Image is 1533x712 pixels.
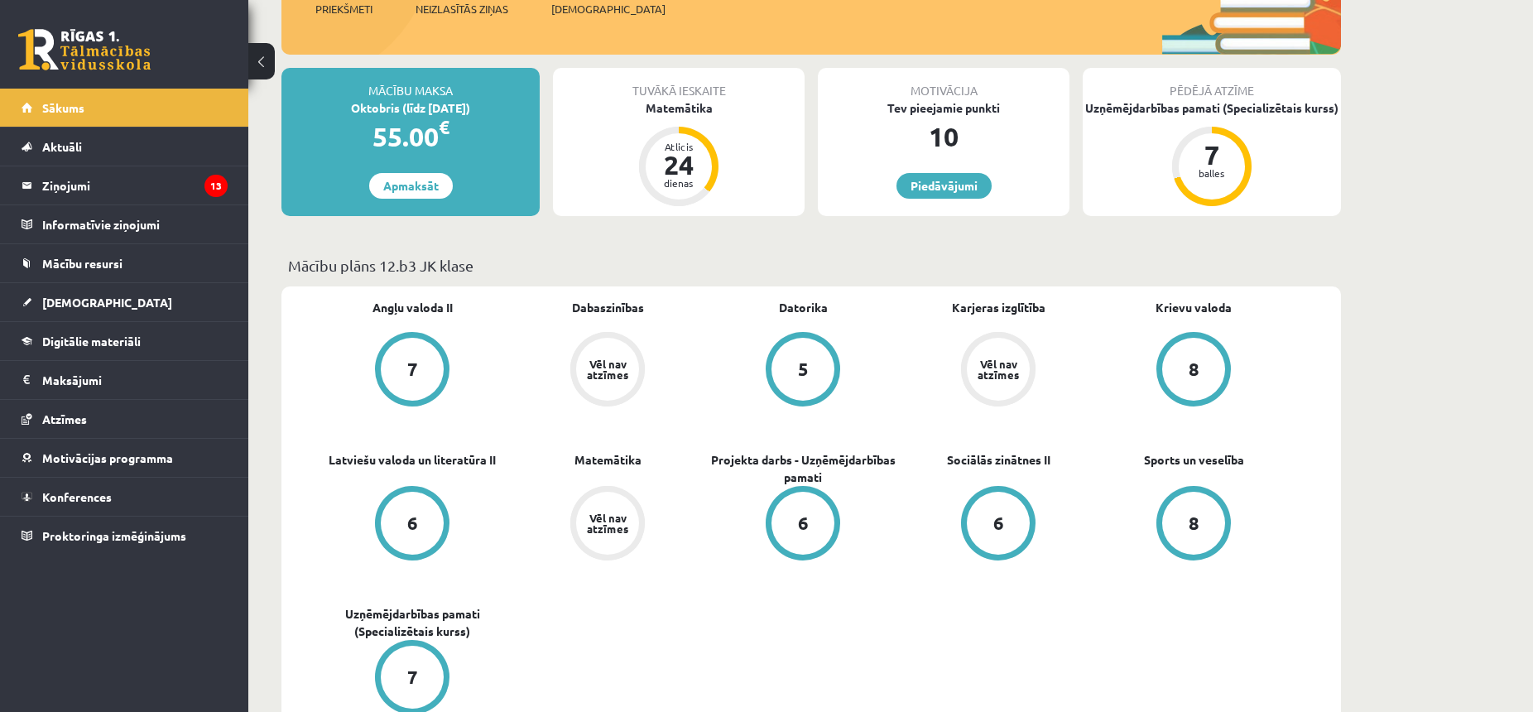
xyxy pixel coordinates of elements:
[42,166,228,204] legend: Ziņojumi
[281,117,540,156] div: 55.00
[993,514,1004,532] div: 6
[553,99,805,117] div: Matemātika
[416,1,508,17] span: Neizlasītās ziņas
[705,486,901,564] a: 6
[42,450,173,465] span: Motivācijas programma
[22,89,228,127] a: Sākums
[654,178,704,188] div: dienas
[22,439,228,477] a: Motivācijas programma
[22,478,228,516] a: Konferences
[584,512,631,534] div: Vēl nav atzīmes
[281,99,540,117] div: Oktobris (līdz [DATE])
[42,361,228,399] legend: Maksājumi
[705,332,901,410] a: 5
[329,451,496,469] a: Latviešu valoda un literatūra II
[572,299,644,316] a: Dabaszinības
[42,489,112,504] span: Konferences
[553,99,805,209] a: Matemātika Atlicis 24 dienas
[947,451,1050,469] a: Sociālās zinātnes II
[901,486,1096,564] a: 6
[42,295,172,310] span: [DEMOGRAPHIC_DATA]
[553,68,805,99] div: Tuvākā ieskaite
[22,400,228,438] a: Atzīmes
[22,166,228,204] a: Ziņojumi13
[1083,99,1341,117] div: Uzņēmējdarbības pamati (Specializētais kurss)
[975,358,1021,380] div: Vēl nav atzīmes
[407,668,418,686] div: 7
[42,528,186,543] span: Proktoringa izmēģinājums
[818,68,1069,99] div: Motivācija
[42,100,84,115] span: Sākums
[281,68,540,99] div: Mācību maksa
[42,334,141,349] span: Digitālie materiāli
[584,358,631,380] div: Vēl nav atzīmes
[574,451,642,469] a: Matemātika
[22,127,228,166] a: Aktuāli
[369,173,453,199] a: Apmaksāt
[1189,360,1199,378] div: 8
[42,256,123,271] span: Mācību resursi
[22,205,228,243] a: Informatīvie ziņojumi
[315,605,510,640] a: Uzņēmējdarbības pamati (Specializētais kurss)
[798,360,809,378] div: 5
[18,29,151,70] a: Rīgas 1. Tālmācības vidusskola
[204,175,228,197] i: 13
[896,173,992,199] a: Piedāvājumi
[22,244,228,282] a: Mācību resursi
[901,332,1096,410] a: Vēl nav atzīmes
[1189,514,1199,532] div: 8
[818,99,1069,117] div: Tev pieejamie punkti
[407,514,418,532] div: 6
[315,1,372,17] span: Priekšmeti
[654,152,704,178] div: 24
[315,486,510,564] a: 6
[42,205,228,243] legend: Informatīvie ziņojumi
[22,361,228,399] a: Maksājumi
[315,332,510,410] a: 7
[22,283,228,321] a: [DEMOGRAPHIC_DATA]
[510,486,705,564] a: Vēl nav atzīmes
[372,299,453,316] a: Angļu valoda II
[407,360,418,378] div: 7
[779,299,828,316] a: Datorika
[22,322,228,360] a: Digitālie materiāli
[42,411,87,426] span: Atzīmes
[1144,451,1244,469] a: Sports un veselība
[1083,99,1341,209] a: Uzņēmējdarbības pamati (Specializētais kurss) 7 balles
[1187,142,1237,168] div: 7
[22,517,228,555] a: Proktoringa izmēģinājums
[1083,68,1341,99] div: Pēdējā atzīme
[42,139,82,154] span: Aktuāli
[705,451,901,486] a: Projekta darbs - Uzņēmējdarbības pamati
[1187,168,1237,178] div: balles
[798,514,809,532] div: 6
[439,115,449,139] span: €
[510,332,705,410] a: Vēl nav atzīmes
[654,142,704,152] div: Atlicis
[1096,486,1291,564] a: 8
[952,299,1045,316] a: Karjeras izglītība
[551,1,666,17] span: [DEMOGRAPHIC_DATA]
[288,254,1334,277] p: Mācību plāns 12.b3 JK klase
[818,117,1069,156] div: 10
[1096,332,1291,410] a: 8
[1156,299,1232,316] a: Krievu valoda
